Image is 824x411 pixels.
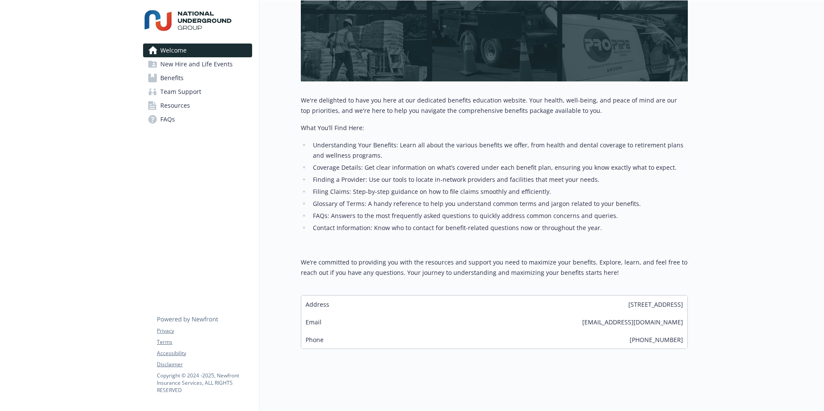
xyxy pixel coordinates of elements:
span: [PHONE_NUMBER] [630,335,683,344]
a: Welcome [143,44,252,57]
a: Privacy [157,327,252,335]
a: Accessibility [157,349,252,357]
span: [EMAIL_ADDRESS][DOMAIN_NAME] [582,318,683,327]
a: New Hire and Life Events [143,57,252,71]
p: Copyright © 2024 - 2025 , Newfront Insurance Services, ALL RIGHTS RESERVED [157,372,252,394]
a: Team Support [143,85,252,99]
a: Resources [143,99,252,112]
span: Team Support [160,85,201,99]
li: Coverage Details: Get clear information on what’s covered under each benefit plan, ensuring you k... [310,162,688,173]
span: Email [306,318,321,327]
p: We're delighted to have you here at our dedicated benefits education website. Your health, well-b... [301,95,688,116]
li: FAQs: Answers to the most frequently asked questions to quickly address common concerns and queries. [310,211,688,221]
li: Understanding Your Benefits: Learn all about the various benefits we offer, from health and denta... [310,140,688,161]
span: New Hire and Life Events [160,57,233,71]
p: We’re committed to providing you with the resources and support you need to maximize your benefit... [301,257,688,278]
span: Benefits [160,71,184,85]
li: Finding a Provider: Use our tools to locate in-network providers and facilities that meet your ne... [310,174,688,185]
a: Terms [157,338,252,346]
span: Resources [160,99,190,112]
a: Disclaimer [157,361,252,368]
span: Address [306,300,329,309]
p: What You’ll Find Here: [301,123,688,133]
a: Benefits [143,71,252,85]
span: FAQs [160,112,175,126]
li: Glossary of Terms: A handy reference to help you understand common terms and jargon related to yo... [310,199,688,209]
a: FAQs [143,112,252,126]
span: [STREET_ADDRESS] [628,300,683,309]
span: Welcome [160,44,187,57]
li: Contact Information: Know who to contact for benefit-related questions now or throughout the year. [310,223,688,233]
li: Filing Claims: Step-by-step guidance on how to file claims smoothly and efficiently. [310,187,688,197]
span: Phone [306,335,324,344]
